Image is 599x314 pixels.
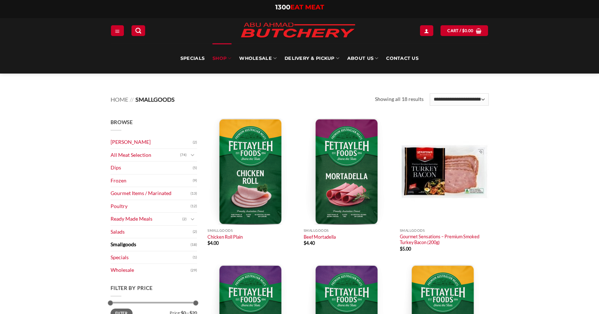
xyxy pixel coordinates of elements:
span: (2) [182,214,187,225]
span: (9) [193,175,197,186]
span: (18) [191,239,197,250]
a: Salads [111,226,193,238]
span: Smallgoods [135,96,175,103]
p: Showing all 18 results [375,95,424,103]
a: View cart [441,25,488,36]
a: Ready Made Meals [111,213,182,225]
button: Toggle [188,151,197,159]
span: $ [462,27,465,34]
a: Gourmet Items / Marinated [111,187,191,200]
select: Shop order [430,93,488,106]
bdi: 0.00 [462,28,474,33]
span: Cart / [447,27,473,34]
p: Smallgoods [207,229,296,233]
a: Home [111,96,128,103]
span: EAT MEAT [290,3,324,11]
a: About Us [347,43,378,74]
span: $ [207,240,210,246]
a: Search [131,25,145,36]
span: (29) [191,265,197,276]
span: $ [400,246,402,252]
a: Wholesale [111,264,191,277]
bdi: 4.40 [304,240,315,246]
a: SHOP [213,43,231,74]
bdi: 4.00 [207,240,219,246]
a: Chicken Roll Plain [207,234,243,240]
a: Poultry [111,200,191,213]
a: [PERSON_NAME] [111,136,193,149]
a: Dips [111,162,193,174]
a: Menu [111,25,124,36]
img: Chicken Roll Plain [207,118,296,225]
a: Wholesale [239,43,277,74]
span: Browse [111,119,133,125]
a: Beef Mortadella [304,234,336,240]
a: Specials [111,251,193,264]
a: Specials [180,43,205,74]
span: (1) [193,252,197,263]
bdi: 5.00 [400,246,411,252]
button: Toggle [188,215,197,223]
span: (13) [191,188,197,199]
a: My account [420,25,433,36]
a: Gourmet Sensations – Premium Smoked Turkey Bacon (200g) [400,234,489,246]
span: (2) [193,137,197,148]
img: Beef Mortadella [304,118,393,225]
span: // [130,96,134,103]
p: Smallgoods [304,229,393,233]
a: Smallgoods [111,238,191,251]
a: Frozen [111,174,193,187]
span: (12) [191,201,197,212]
span: (5) [193,163,197,173]
span: (74) [180,150,187,160]
a: Delivery & Pickup [285,43,339,74]
span: $ [304,240,306,246]
a: Contact Us [386,43,419,74]
a: All Meat Selection [111,149,180,162]
img: Abu Ahmad Butchery [235,18,361,43]
span: Filter by price [111,285,153,291]
p: Smallgoods [400,229,489,233]
a: 1300EAT MEAT [275,3,324,11]
span: 1300 [275,3,290,11]
span: (2) [193,226,197,237]
img: Gourmet Sensations – Premium Smoked Turkey Bacon (200g) [400,118,489,225]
